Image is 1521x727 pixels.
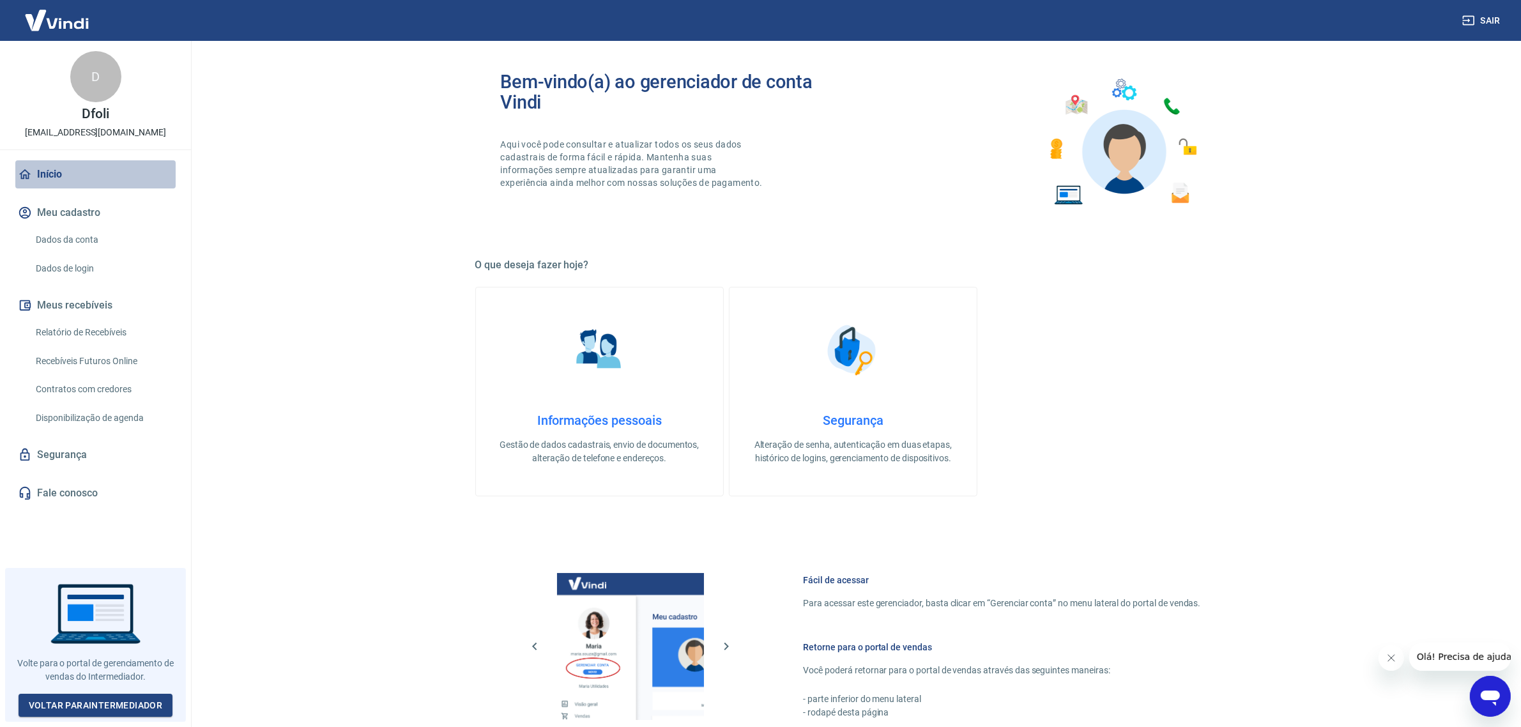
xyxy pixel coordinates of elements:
[750,438,956,465] p: Alteração de senha, autenticação em duas etapas, histórico de logins, gerenciamento de dispositivos.
[82,107,109,121] p: Dfoli
[501,138,765,189] p: Aqui você pode consultar e atualizar todos os seus dados cadastrais de forma fácil e rápida. Mant...
[475,259,1232,272] h5: O que deseja fazer hoje?
[1379,645,1404,671] iframe: Fechar mensagem
[15,479,176,507] a: Fale conosco
[70,51,121,102] div: D
[31,319,176,346] a: Relatório de Recebíveis
[15,160,176,188] a: Início
[501,72,853,112] h2: Bem-vindo(a) ao gerenciador de conta Vindi
[475,287,724,496] a: Informações pessoaisInformações pessoaisGestão de dados cadastrais, envio de documentos, alteraçã...
[25,126,166,139] p: [EMAIL_ADDRESS][DOMAIN_NAME]
[15,1,98,40] img: Vindi
[8,9,107,19] span: Olá! Precisa de ajuda?
[31,348,176,374] a: Recebíveis Futuros Online
[1409,643,1511,671] iframe: Mensagem da empresa
[750,413,956,428] h4: Segurança
[496,413,703,428] h4: Informações pessoais
[804,597,1201,610] p: Para acessar este gerenciador, basta clicar em “Gerenciar conta” no menu lateral do portal de ven...
[804,641,1201,654] h6: Retorne para o portal de vendas
[804,693,1201,706] p: - parte inferior do menu lateral
[804,664,1201,677] p: Você poderá retornar para o portal de vendas através das seguintes maneiras:
[1460,9,1506,33] button: Sair
[1039,72,1206,213] img: Imagem de um avatar masculino com diversos icones exemplificando as funcionalidades do gerenciado...
[567,318,631,382] img: Informações pessoais
[15,441,176,469] a: Segurança
[31,256,176,282] a: Dados de login
[31,227,176,253] a: Dados da conta
[19,694,173,717] a: Voltar paraIntermediador
[557,573,704,720] img: Imagem da dashboard mostrando o botão de gerenciar conta na sidebar no lado esquerdo
[496,438,703,465] p: Gestão de dados cadastrais, envio de documentos, alteração de telefone e endereços.
[15,291,176,319] button: Meus recebíveis
[804,574,1201,586] h6: Fácil de acessar
[821,318,885,382] img: Segurança
[31,405,176,431] a: Disponibilização de agenda
[15,199,176,227] button: Meu cadastro
[804,706,1201,719] p: - rodapé desta página
[729,287,977,496] a: SegurançaSegurançaAlteração de senha, autenticação em duas etapas, histórico de logins, gerenciam...
[1470,676,1511,717] iframe: Botão para abrir a janela de mensagens
[31,376,176,402] a: Contratos com credores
